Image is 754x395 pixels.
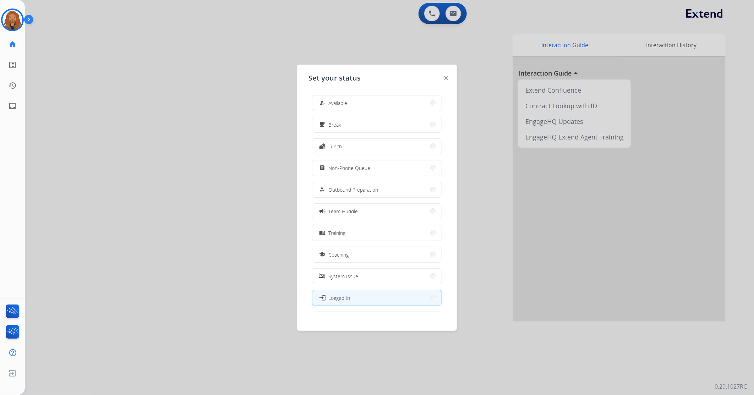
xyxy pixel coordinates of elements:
[319,208,326,215] mat-icon: campaign
[312,160,442,176] button: Non-Phone Queue
[8,61,17,69] mat-icon: list_alt
[319,230,326,236] mat-icon: menu_book
[328,143,342,150] span: Lunch
[328,208,358,215] span: Team Huddle
[328,99,347,107] span: Available
[312,204,442,219] button: Team Huddle
[319,143,326,149] mat-icon: fastfood
[319,187,326,193] mat-icon: how_to_reg
[312,247,442,262] button: Coaching
[8,81,17,90] mat-icon: history
[319,294,326,301] mat-icon: login
[312,312,442,327] button: Offline
[8,102,17,110] mat-icon: inbox
[328,229,345,237] span: Training
[8,40,17,49] mat-icon: home
[2,10,22,30] img: avatar
[312,182,442,197] button: Outbound Preparation
[312,95,442,111] button: Available
[328,186,378,193] span: Outbound Preparation
[308,73,361,83] span: Set your status
[312,225,442,241] button: Training
[444,76,448,80] img: close-button
[328,294,350,302] span: Logged In
[312,117,442,132] button: Break
[319,122,326,128] mat-icon: free_breakfast
[319,252,326,258] mat-icon: school
[328,251,349,258] span: Coaching
[312,290,442,306] button: Logged In
[715,382,747,391] p: 0.20.1027RC
[328,273,358,280] span: System Issue
[319,100,326,106] mat-icon: how_to_reg
[319,165,326,171] mat-icon: assignment
[312,139,442,154] button: Lunch
[312,269,442,284] button: System Issue
[328,164,370,172] span: Non-Phone Queue
[328,121,341,128] span: Break
[319,273,326,279] mat-icon: phonelink_off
